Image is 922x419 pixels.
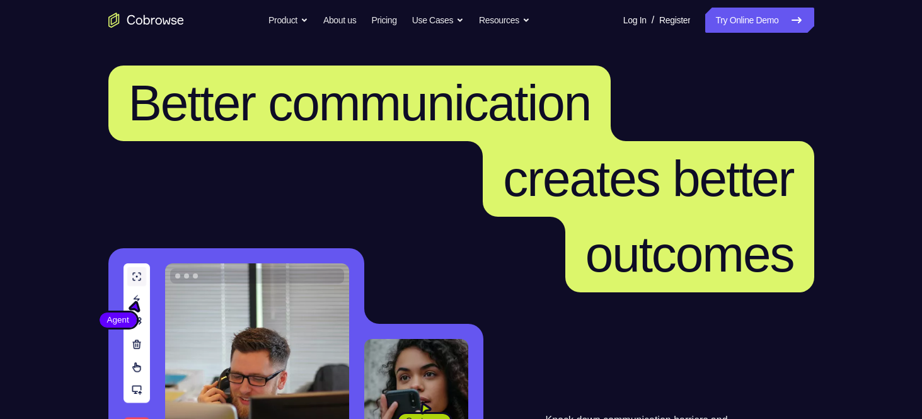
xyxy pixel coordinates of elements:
button: Resources [479,8,530,33]
span: / [652,13,654,28]
span: creates better [503,151,793,207]
a: Try Online Demo [705,8,814,33]
a: Go to the home page [108,13,184,28]
a: About us [323,8,356,33]
button: Use Cases [412,8,464,33]
a: Register [659,8,690,33]
span: Better communication [129,75,591,131]
a: Log In [623,8,647,33]
button: Product [268,8,308,33]
a: Pricing [371,8,396,33]
span: Agent [100,314,137,326]
span: outcomes [585,226,794,282]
